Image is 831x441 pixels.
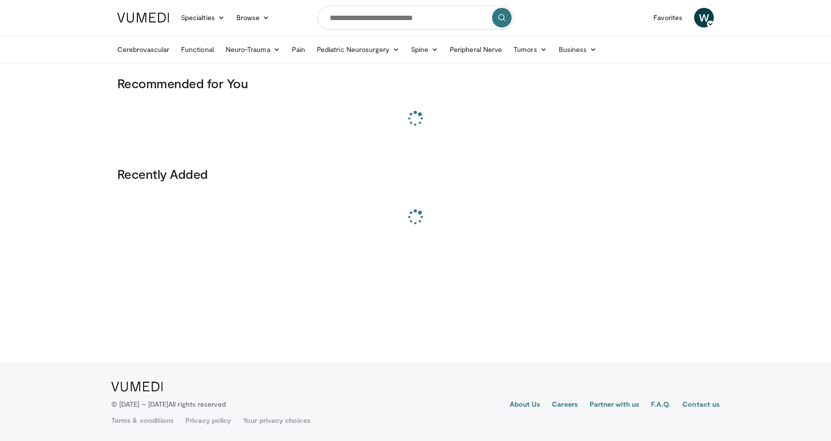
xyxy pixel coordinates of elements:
[510,399,541,411] a: About Us
[111,416,174,425] a: Terms & conditions
[508,40,553,59] a: Tumors
[682,399,720,411] a: Contact us
[117,75,714,91] h3: Recommended for You
[111,399,226,409] p: © [DATE] – [DATE]
[117,13,169,23] img: VuMedi Logo
[231,8,276,27] a: Browse
[286,40,311,59] a: Pain
[444,40,508,59] a: Peripheral Nerve
[317,6,514,29] input: Search topics, interventions
[311,40,405,59] a: Pediatric Neurosurgery
[111,40,175,59] a: Cerebrovascular
[648,8,688,27] a: Favorites
[694,8,714,27] a: W
[651,399,671,411] a: F.A.Q.
[220,40,286,59] a: Neuro-Trauma
[111,382,163,392] img: VuMedi Logo
[168,400,226,408] span: All rights reserved
[590,399,639,411] a: Partner with us
[117,166,714,182] h3: Recently Added
[243,416,310,425] a: Your privacy choices
[405,40,444,59] a: Spine
[552,399,578,411] a: Careers
[553,40,603,59] a: Business
[175,8,231,27] a: Specialties
[185,416,231,425] a: Privacy policy
[175,40,220,59] a: Functional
